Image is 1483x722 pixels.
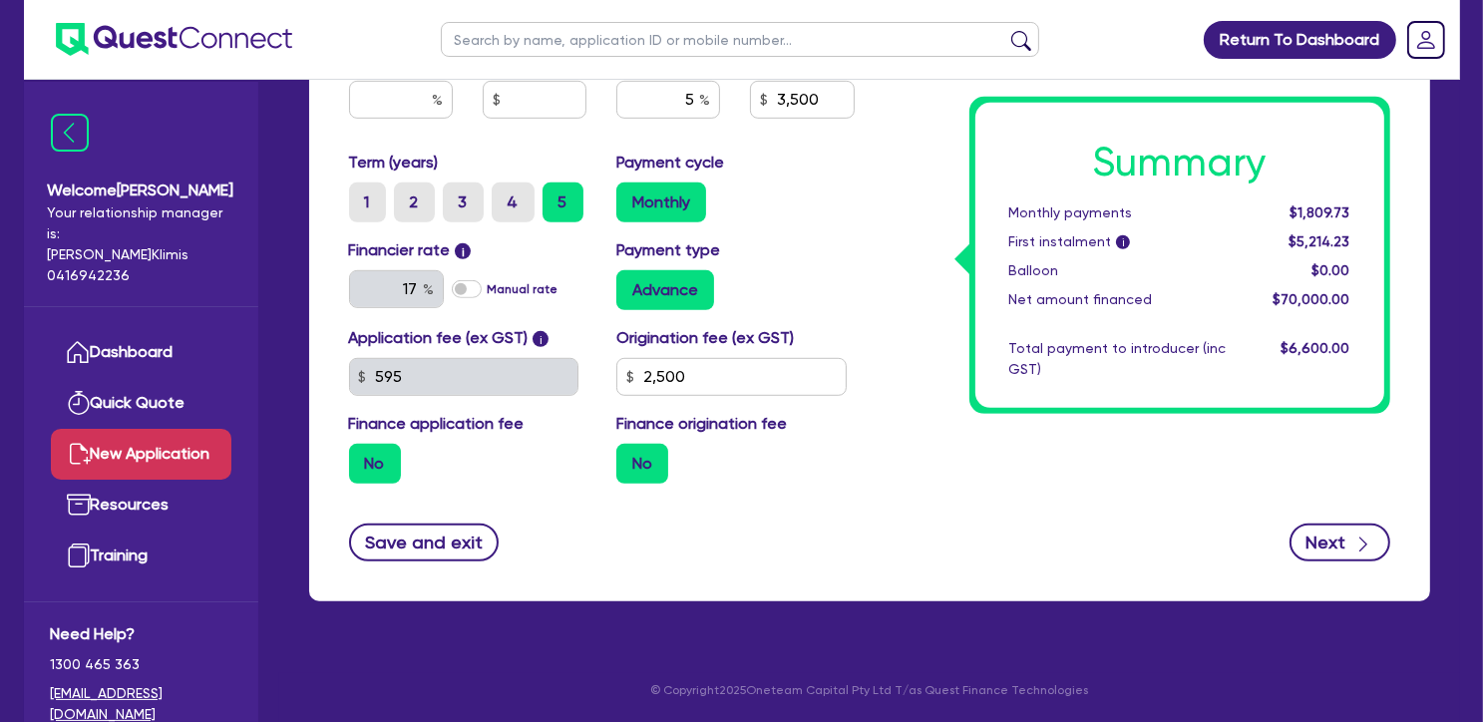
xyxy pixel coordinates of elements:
[51,622,231,646] span: Need Help?
[51,429,231,480] a: New Application
[51,531,231,581] a: Training
[443,182,484,222] label: 3
[51,114,89,152] img: icon-menu-close
[1009,138,1350,185] h1: Summary
[51,480,231,531] a: Resources
[67,442,91,466] img: new-application
[67,543,91,567] img: training
[56,23,292,56] img: quest-connect-logo-blue
[994,201,1242,222] div: Monthly payments
[48,179,234,202] span: Welcome [PERSON_NAME]
[543,182,583,222] label: 5
[1400,14,1452,66] a: Dropdown toggle
[616,182,706,222] label: Monthly
[1311,261,1349,277] span: $0.00
[394,182,435,222] label: 2
[533,331,549,347] span: i
[616,412,787,436] label: Finance origination fee
[67,493,91,517] img: resources
[349,524,500,561] button: Save and exit
[994,337,1242,379] div: Total payment to introducer (inc GST)
[48,202,234,286] span: Your relationship manager is: [PERSON_NAME] Klimis 0416942236
[994,288,1242,309] div: Net amount financed
[349,444,401,484] label: No
[1204,21,1396,59] a: Return To Dashboard
[51,378,231,429] a: Quick Quote
[492,182,535,222] label: 4
[455,243,471,259] span: i
[349,151,439,175] label: Term (years)
[1290,524,1390,561] button: Next
[441,22,1039,57] input: Search by name, application ID or mobile number...
[349,238,472,262] label: Financier rate
[616,151,724,175] label: Payment cycle
[349,182,386,222] label: 1
[1289,232,1349,248] span: $5,214.23
[1281,339,1349,355] span: $6,600.00
[616,238,720,262] label: Payment type
[616,444,668,484] label: No
[295,681,1444,699] p: © Copyright 2025 Oneteam Capital Pty Ltd T/as Quest Finance Technologies
[51,654,231,675] span: 1300 465 363
[1290,203,1349,219] span: $1,809.73
[1116,235,1130,249] span: i
[487,280,557,298] label: Manual rate
[994,259,1242,280] div: Balloon
[349,412,525,436] label: Finance application fee
[67,391,91,415] img: quick-quote
[994,230,1242,251] div: First instalment
[616,326,794,350] label: Origination fee (ex GST)
[51,327,231,378] a: Dashboard
[349,326,529,350] label: Application fee (ex GST)
[1273,290,1349,306] span: $70,000.00
[616,270,714,310] label: Advance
